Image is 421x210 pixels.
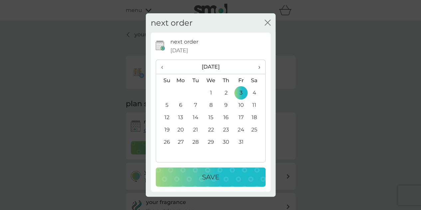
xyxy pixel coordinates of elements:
[156,167,266,187] button: Save
[248,111,265,123] td: 18
[218,87,233,99] td: 2
[173,60,249,74] th: [DATE]
[248,74,265,87] th: Sa
[233,87,248,99] td: 3
[203,136,218,148] td: 29
[170,46,188,55] span: [DATE]
[156,99,173,111] td: 5
[188,99,203,111] td: 7
[156,136,173,148] td: 26
[248,87,265,99] td: 4
[233,99,248,111] td: 10
[203,74,218,87] th: We
[151,18,193,28] h2: next order
[218,123,233,136] td: 23
[188,111,203,123] td: 14
[188,74,203,87] th: Tu
[218,111,233,123] td: 16
[202,172,219,182] p: Save
[233,74,248,87] th: Fr
[203,123,218,136] td: 22
[233,111,248,123] td: 17
[248,123,265,136] td: 25
[173,99,188,111] td: 6
[253,60,260,74] span: ›
[218,74,233,87] th: Th
[218,99,233,111] td: 9
[203,87,218,99] td: 1
[173,111,188,123] td: 13
[156,123,173,136] td: 19
[188,136,203,148] td: 28
[248,99,265,111] td: 11
[233,123,248,136] td: 24
[173,136,188,148] td: 27
[156,111,173,123] td: 12
[188,123,203,136] td: 21
[161,60,168,74] span: ‹
[265,20,271,27] button: close
[173,74,188,87] th: Mo
[156,74,173,87] th: Su
[233,136,248,148] td: 31
[173,123,188,136] td: 20
[218,136,233,148] td: 30
[203,111,218,123] td: 15
[170,38,198,46] p: next order
[203,99,218,111] td: 8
